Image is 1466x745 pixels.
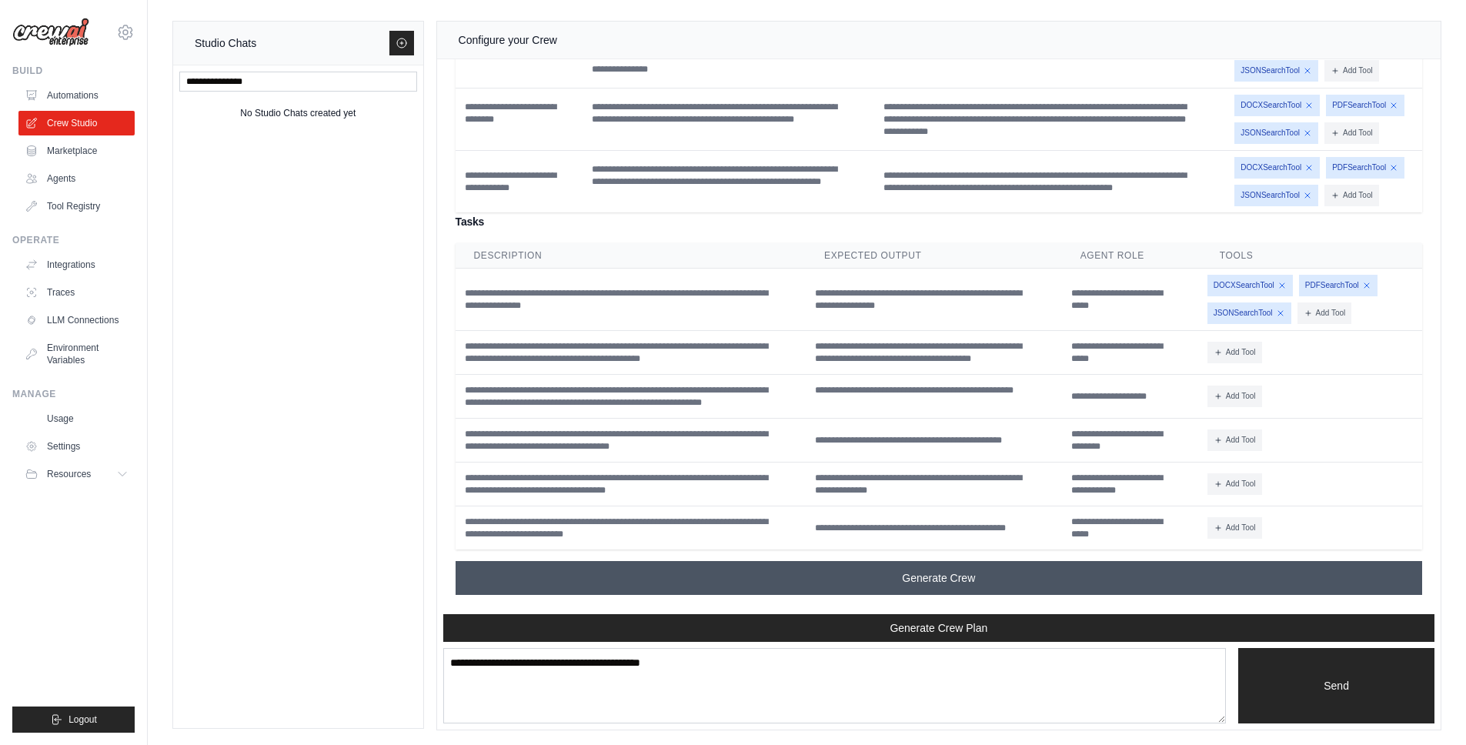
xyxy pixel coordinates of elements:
[456,243,806,269] th: Description
[240,104,356,122] div: No Studio Chats created yet
[456,212,1422,231] h4: Tasks
[1297,302,1352,324] button: Add Tool
[1326,95,1404,116] span: PDFSearchTool
[12,18,89,47] img: Logo
[1234,95,1320,116] span: DOCXSearchTool
[456,561,1422,595] button: Generate Crew
[18,336,135,372] a: Environment Variables
[443,648,1227,723] textarea: To enrich screen reader interactions, please activate Accessibility in Grammarly extension settings
[1234,60,1318,82] span: JSONSearchTool
[1234,185,1318,206] span: JSONSearchTool
[1324,185,1379,206] button: Add Tool
[1207,342,1262,363] button: Add Tool
[18,139,135,163] a: Marketplace
[1207,517,1262,539] button: Add Tool
[1062,243,1201,269] th: Agent Role
[18,83,135,108] a: Automations
[195,34,256,52] div: Studio Chats
[18,308,135,332] a: LLM Connections
[1207,473,1262,495] button: Add Tool
[18,406,135,431] a: Usage
[806,243,1062,269] th: Expected Output
[902,570,975,586] span: Generate Crew
[1207,275,1293,296] span: DOCXSearchTool
[459,31,557,49] div: Configure your Crew
[1207,386,1262,407] button: Add Tool
[18,111,135,135] a: Crew Studio
[1326,157,1404,179] span: PDFSearchTool
[1299,275,1378,296] span: PDFSearchTool
[443,614,1434,642] button: Generate Crew Plan
[12,707,135,733] button: Logout
[12,388,135,400] div: Manage
[68,713,97,726] span: Logout
[1324,60,1379,82] button: Add Tool
[47,468,91,480] span: Resources
[18,194,135,219] a: Tool Registry
[1234,157,1320,179] span: DOCXSearchTool
[12,65,135,77] div: Build
[18,166,135,191] a: Agents
[1207,302,1291,324] span: JSONSearchTool
[18,252,135,277] a: Integrations
[18,434,135,459] a: Settings
[12,234,135,246] div: Operate
[1238,648,1434,723] button: Send
[1201,243,1422,269] th: Tools
[1207,429,1262,451] button: Add Tool
[18,280,135,305] a: Traces
[18,462,135,486] button: Resources
[1234,122,1318,144] span: JSONSearchTool
[1324,122,1379,144] button: Add Tool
